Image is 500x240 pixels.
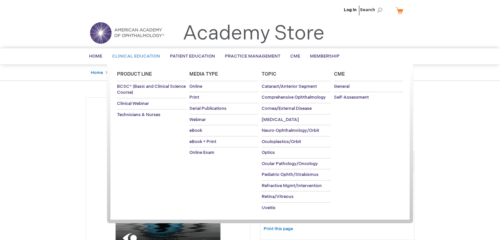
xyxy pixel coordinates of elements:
span: Practice Management [225,54,280,59]
span: Cme [334,71,345,77]
span: Cataract/Anterior Segment [262,84,317,89]
a: Academy Store [183,22,324,45]
span: Ocular Pathology/Oncology [262,161,318,166]
span: General [334,84,349,89]
span: eBook [189,128,202,133]
span: Search [360,3,385,16]
span: Webinar [189,117,206,122]
span: Clinical Webinar [117,101,149,106]
span: Online [189,84,202,89]
span: Uveitis [262,205,275,210]
span: Serial Publications [189,106,226,111]
span: Print [189,95,199,100]
span: eBook + Print [189,139,216,144]
span: Media Type [189,71,218,77]
span: Optics [262,150,275,155]
span: Membership [310,54,340,59]
span: Refractive Mgmt/Intervention [262,183,322,188]
span: Neuro-Ophthalmology/Orbit [262,128,319,133]
span: Self-Assessment [334,95,369,100]
a: Home [91,70,103,75]
span: Comprehensive Ophthalmology [262,95,326,100]
span: [MEDICAL_DATA] [262,117,299,122]
span: Clinical Education [112,54,160,59]
span: Home [89,54,102,59]
span: Online Exam [189,150,214,155]
span: BCSC® (Basic and Clinical Science Course) [117,84,186,95]
span: Product Line [117,71,152,77]
span: Technicians & Nurses [117,112,160,117]
span: Retina/Vitreous [262,194,294,199]
a: Log In [344,7,357,12]
span: Topic [262,71,276,77]
span: Oculoplastics/Orbit [262,139,301,144]
span: CME [290,54,300,59]
span: Pediatric Ophth/Strabismus [262,172,319,177]
span: Patient Education [170,54,215,59]
span: Cornea/External Disease [262,106,312,111]
a: Print this page [264,225,293,233]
